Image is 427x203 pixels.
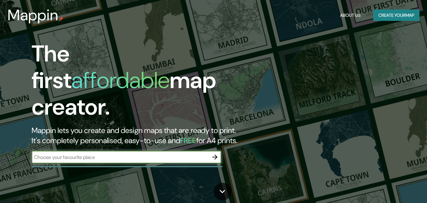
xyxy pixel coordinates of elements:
[180,136,196,145] h5: FREE
[32,154,209,161] input: Choose your favourite place
[71,66,170,95] h1: affordable
[58,16,64,22] img: mappin-pin
[8,6,58,24] h3: Mappin
[32,41,245,125] h1: The first map creator.
[338,10,363,21] button: About Us
[373,10,419,21] button: Create yourmap
[32,125,245,146] h2: Mappin lets you create and design maps that are ready to print. It's completely personalised, eas...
